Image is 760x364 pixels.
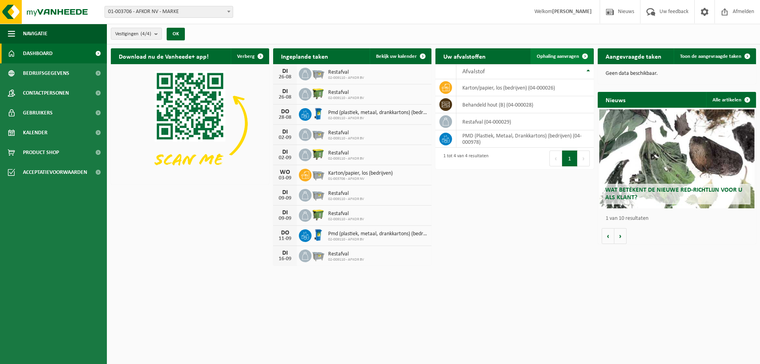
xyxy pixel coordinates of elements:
img: WB-2500-GAL-GY-01 [312,248,325,262]
span: 02-009110 - AFKOR BV [328,217,364,222]
td: karton/papier, los (bedrijven) (04-000026) [456,79,594,96]
span: 01-003706 - AFKOR NV - MARKE [104,6,233,18]
span: Vestigingen [115,28,151,40]
button: Vorige [602,228,614,244]
span: Dashboard [23,44,53,63]
span: Wat betekent de nieuwe RED-richtlijn voor u als klant? [605,187,742,201]
div: 26-08 [277,95,293,100]
a: Wat betekent de nieuwe RED-richtlijn voor u als klant? [599,109,754,208]
span: 01-003706 - AFKOR NV - MARKE [105,6,233,17]
span: 02-009110 - AFKOR BV [328,96,364,101]
div: 11-09 [277,236,293,242]
button: Previous [549,151,562,166]
span: Restafval [328,150,364,156]
span: 01-003706 - AFKOR NV [328,177,393,181]
div: DI [277,189,293,196]
span: Product Shop [23,143,59,162]
span: Bedrijfsgegevens [23,63,69,83]
div: 03-09 [277,175,293,181]
span: Afvalstof [462,69,485,75]
count: (4/4) [141,31,151,36]
a: Ophaling aanvragen [530,48,593,64]
h2: Aangevraagde taken [598,48,669,64]
a: Bekijk uw kalender [370,48,431,64]
strong: [PERSON_NAME] [552,9,592,15]
div: DI [277,149,293,155]
div: DI [277,88,293,95]
div: 26-08 [277,74,293,80]
img: WB-1100-HPE-GN-50 [312,208,325,221]
p: 1 van 10 resultaten [606,216,752,221]
a: Toon de aangevraagde taken [674,48,755,64]
span: 02-009110 - AFKOR BV [328,237,427,242]
span: Navigatie [23,24,47,44]
span: 02-009110 - AFKOR BV [328,76,364,80]
button: Verberg [231,48,268,64]
img: WB-1100-HPE-GN-50 [312,147,325,161]
p: Geen data beschikbaar. [606,71,748,76]
span: 02-009110 - AFKOR BV [328,257,364,262]
img: WB-2500-GAL-GY-01 [312,127,325,141]
div: 02-09 [277,155,293,161]
div: WO [277,169,293,175]
span: Kalender [23,123,47,143]
h2: Nieuws [598,92,633,107]
td: restafval (04-000029) [456,113,594,130]
button: Next [578,151,590,166]
span: Restafval [328,90,364,96]
span: 02-009110 - AFKOR BV [328,197,364,202]
div: 02-09 [277,135,293,141]
span: Ophaling aanvragen [537,54,579,59]
span: Acceptatievoorwaarden [23,162,87,182]
td: behandeld hout (B) (04-000028) [456,96,594,113]
a: Alle artikelen [706,92,755,108]
button: 1 [562,151,578,166]
div: 09-09 [277,196,293,201]
div: DO [277,230,293,236]
h2: Uw afvalstoffen [435,48,494,64]
img: WB-1100-HPE-GN-50 [312,87,325,100]
img: WB-2500-GAL-GY-01 [312,67,325,80]
span: Gebruikers [23,103,53,123]
div: 28-08 [277,115,293,120]
div: 1 tot 4 van 4 resultaten [439,150,488,167]
img: WB-2500-GAL-GY-01 [312,188,325,201]
span: Pmd (plastiek, metaal, drankkartons) (bedrijven) [328,110,427,116]
button: Volgende [614,228,627,244]
span: Toon de aangevraagde taken [680,54,741,59]
span: Restafval [328,251,364,257]
button: OK [167,28,185,40]
div: DI [277,210,293,216]
span: Pmd (plastiek, metaal, drankkartons) (bedrijven) [328,231,427,237]
span: 02-009110 - AFKOR BV [328,136,364,141]
div: DI [277,68,293,74]
div: 09-09 [277,216,293,221]
div: DO [277,109,293,115]
span: 02-009110 - AFKOR BV [328,156,364,161]
span: Restafval [328,130,364,136]
span: Contactpersonen [23,83,69,103]
span: Karton/papier, los (bedrijven) [328,170,393,177]
span: Verberg [237,54,255,59]
img: WB-0240-HPE-BE-01 [312,107,325,120]
button: Vestigingen(4/4) [111,28,162,40]
div: DI [277,250,293,256]
img: WB-2500-GAL-GY-01 [312,168,325,181]
div: DI [277,129,293,135]
h2: Download nu de Vanheede+ app! [111,48,217,64]
img: Download de VHEPlus App [111,64,269,183]
img: WB-0240-HPE-BE-01 [312,228,325,242]
span: Restafval [328,191,364,197]
span: Restafval [328,211,364,217]
span: Restafval [328,69,364,76]
span: 02-009110 - AFKOR BV [328,116,427,121]
h2: Ingeplande taken [273,48,336,64]
div: 16-09 [277,256,293,262]
span: Bekijk uw kalender [376,54,417,59]
td: PMD (Plastiek, Metaal, Drankkartons) (bedrijven) (04-000978) [456,130,594,148]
